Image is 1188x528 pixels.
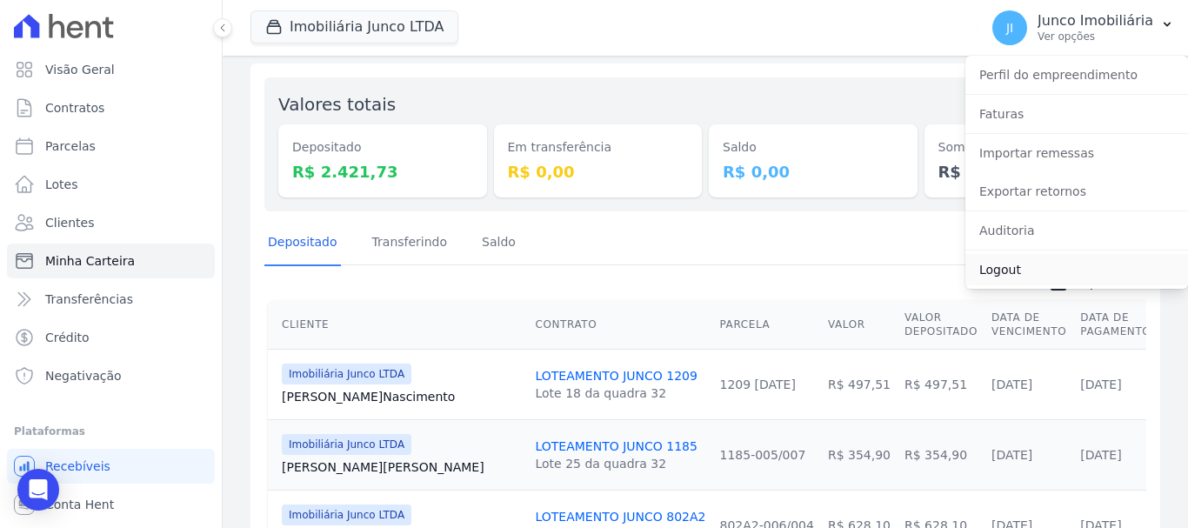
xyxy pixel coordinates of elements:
[535,455,697,472] div: Lote 25 da quadra 32
[821,300,898,350] th: Valor
[938,138,1119,157] dt: Somatório total
[282,505,411,525] span: Imobiliária Junco LTDA
[713,300,821,350] th: Parcela
[720,448,806,462] a: 1185-005/007
[7,90,215,125] a: Contratos
[45,496,114,513] span: Conta Hent
[45,367,122,384] span: Negativação
[45,252,135,270] span: Minha Carteira
[7,167,215,202] a: Lotes
[984,300,1073,350] th: Data de Vencimento
[45,458,110,475] span: Recebíveis
[282,434,411,455] span: Imobiliária Junco LTDA
[723,138,904,157] dt: Saldo
[1073,300,1158,350] th: Data de Pagamento
[478,221,519,266] a: Saldo
[17,469,59,511] div: Open Intercom Messenger
[723,160,904,184] dd: R$ 0,00
[898,419,984,490] td: R$ 354,90
[250,10,458,43] button: Imobiliária Junco LTDA
[535,439,697,453] a: LOTEAMENTO JUNCO 1185
[991,448,1032,462] a: [DATE]
[991,378,1032,391] a: [DATE]
[720,378,796,391] a: 1209 [DATE]
[535,369,697,383] a: LOTEAMENTO JUNCO 1209
[369,221,451,266] a: Transferindo
[528,300,712,350] th: Contrato
[965,137,1188,169] a: Importar remessas
[264,221,341,266] a: Depositado
[282,458,521,476] a: [PERSON_NAME][PERSON_NAME]
[1080,448,1121,462] a: [DATE]
[821,419,898,490] td: R$ 354,90
[965,98,1188,130] a: Faturas
[965,215,1188,246] a: Auditoria
[1006,22,1013,34] span: JI
[7,358,215,393] a: Negativação
[7,244,215,278] a: Minha Carteira
[508,138,689,157] dt: Em transferência
[965,254,1188,285] a: Logout
[7,487,215,522] a: Conta Hent
[821,349,898,419] td: R$ 497,51
[898,349,984,419] td: R$ 497,51
[7,320,215,355] a: Crédito
[282,364,411,384] span: Imobiliária Junco LTDA
[282,388,521,405] a: [PERSON_NAME]Nascimento
[7,52,215,87] a: Visão Geral
[7,449,215,484] a: Recebíveis
[535,510,705,524] a: LOTEAMENTO JUNCO 802A2
[268,300,528,350] th: Cliente
[1038,12,1153,30] p: Junco Imobiliária
[965,176,1188,207] a: Exportar retornos
[7,282,215,317] a: Transferências
[938,160,1119,184] dd: R$ 2.421,73
[978,3,1188,52] button: JI Junco Imobiliária Ver opções
[45,329,90,346] span: Crédito
[292,138,473,157] dt: Depositado
[278,94,396,115] label: Valores totais
[292,160,473,184] dd: R$ 2.421,73
[965,59,1188,90] a: Perfil do empreendimento
[1080,378,1121,391] a: [DATE]
[45,61,115,78] span: Visão Geral
[14,421,208,442] div: Plataformas
[7,205,215,240] a: Clientes
[45,137,96,155] span: Parcelas
[45,99,104,117] span: Contratos
[535,384,697,402] div: Lote 18 da quadra 32
[45,214,94,231] span: Clientes
[508,160,689,184] dd: R$ 0,00
[7,129,215,164] a: Parcelas
[45,176,78,193] span: Lotes
[898,300,984,350] th: Valor Depositado
[45,291,133,308] span: Transferências
[1038,30,1153,43] p: Ver opções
